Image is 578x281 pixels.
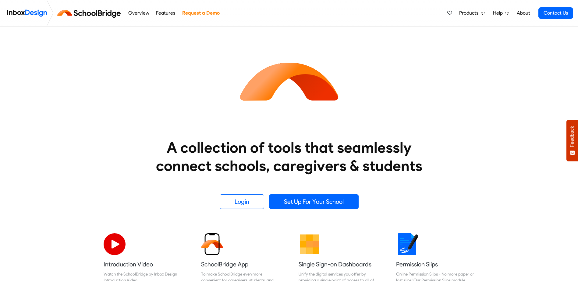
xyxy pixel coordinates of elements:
a: Login [220,194,264,209]
img: 2022_01_13_icon_sb_app.svg [201,233,223,255]
a: Help [491,7,512,19]
h5: Introduction Video [104,260,182,269]
img: 2022_01_13_icon_grid.svg [299,233,321,255]
img: icon_schoolbridge.svg [234,26,344,136]
span: Products [459,9,481,17]
span: Help [493,9,505,17]
button: Feedback - Show survey [566,120,578,161]
h5: SchoolBridge App [201,260,280,269]
h5: Permission Slips [396,260,475,269]
a: Set Up For Your School [269,194,359,209]
heading: A collection of tools that seamlessly connect schools, caregivers & students [144,138,434,175]
a: Overview [126,7,151,19]
a: Features [154,7,177,19]
h5: Single Sign-on Dashboards [299,260,377,269]
img: 2022_01_18_icon_signature.svg [396,233,418,255]
a: Request a Demo [180,7,221,19]
img: 2022_07_11_icon_video_playback.svg [104,233,126,255]
a: Contact Us [538,7,573,19]
a: About [515,7,532,19]
a: Products [457,7,487,19]
span: Feedback [569,126,575,147]
img: schoolbridge logo [56,6,125,20]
